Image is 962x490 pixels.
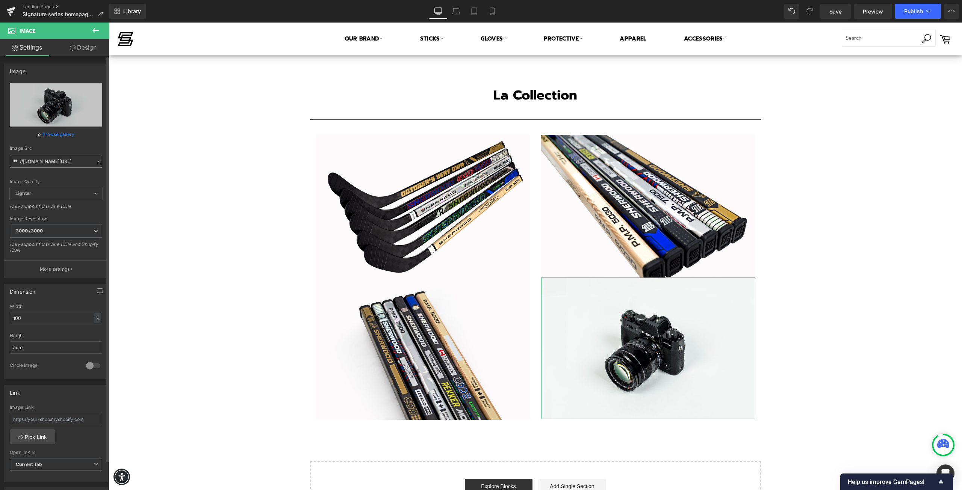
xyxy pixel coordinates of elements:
[447,4,465,19] a: Laptop
[429,4,447,19] a: Desktop
[16,228,43,234] b: 3000x3000
[10,304,102,309] div: Width
[936,464,954,482] div: Open Intercom Messenger
[904,8,923,14] span: Publish
[10,413,102,425] input: https://your-shop.myshopify.com
[42,128,74,141] a: Browse gallery
[5,260,107,278] button: More settings
[23,4,109,10] a: Landing Pages
[10,450,102,455] div: Open link In
[207,64,647,82] h2: La Collection
[10,429,55,444] a: Pick Link
[94,313,101,323] div: %
[356,456,424,471] a: Explore Blocks
[863,8,883,15] span: Preview
[895,4,941,19] button: Publish
[10,204,102,214] div: Only support for UCare CDN
[854,4,892,19] a: Preview
[784,4,799,19] button: Undo
[483,4,501,19] a: Mobile
[10,405,102,410] div: Image Link
[10,362,79,370] div: Circle Image
[16,461,42,467] b: Current Tab
[10,385,20,396] div: Link
[10,179,102,184] div: Image Quality
[20,28,36,34] span: Image
[10,64,26,74] div: Image
[848,477,945,486] button: Show survey - Help us improve GemPages!
[123,8,141,15] span: Library
[10,312,102,324] input: auto
[56,39,110,56] a: Design
[465,4,483,19] a: Tablet
[10,341,102,354] input: auto
[40,266,70,273] p: More settings
[10,146,102,151] div: Image Src
[10,155,102,168] input: Link
[430,456,498,471] a: Add Single Section
[23,11,95,17] span: Signature series homepage - FR
[848,478,936,485] span: Help us improve GemPages!
[10,130,102,138] div: or
[829,8,842,15] span: Save
[109,4,146,19] a: New Library
[15,190,31,196] b: Lighter
[10,284,36,295] div: Dimension
[5,446,21,463] div: Accessibility Menu
[10,216,102,222] div: Image Resolution
[10,241,102,258] div: Only support for UCare CDN and Shopify CDN
[944,4,959,19] button: More
[10,333,102,338] div: Height
[802,4,817,19] button: Redo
